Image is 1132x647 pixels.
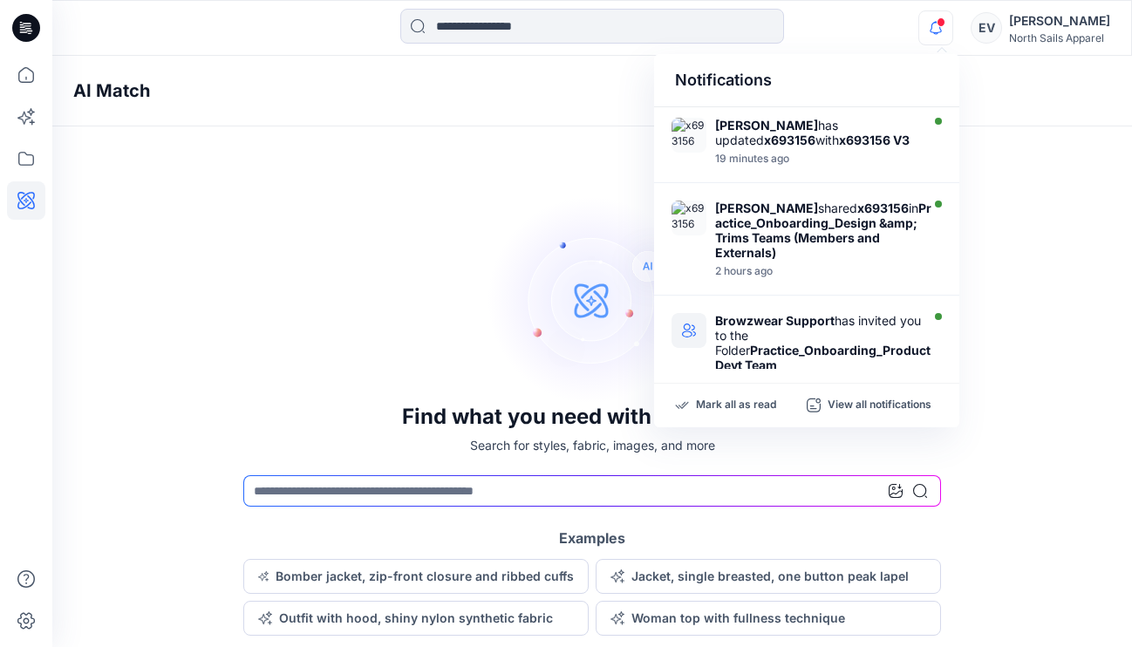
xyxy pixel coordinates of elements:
img: AI Search [488,195,697,405]
div: EV [971,12,1002,44]
div: Tuesday, October 07, 2025 11:53 [715,265,931,277]
div: Tuesday, October 07, 2025 13:05 [715,153,916,165]
div: has updated with [715,118,916,147]
div: has invited you to the Folder [715,313,931,372]
p: View all notifications [828,398,931,413]
strong: x693156 [764,133,815,147]
strong: Browzwear Support [715,313,835,328]
div: Notifications [654,54,959,107]
button: Woman top with fullness technique [596,601,941,636]
strong: [PERSON_NAME] [715,201,818,215]
div: [PERSON_NAME] [1009,10,1110,31]
div: shared in [715,201,931,260]
strong: x693156 V3 [839,133,910,147]
img: Practice_Onboarding_Product Devt Team [672,313,706,348]
strong: Practice_Onboarding_Product Devt Team [715,343,931,372]
strong: x693156 [857,201,909,215]
button: Jacket, single breasted, one button peak lapel [596,559,941,594]
button: Outfit with hood, shiny nylon synthetic fabric [243,601,589,636]
div: North Sails Apparel [1009,31,1110,44]
h4: AI Match [73,80,150,101]
strong: Practice_Onboarding_Design &amp; Trims Teams (Members and Externals) [715,201,931,260]
img: x693156 V3 [672,118,706,153]
strong: [PERSON_NAME] [715,118,818,133]
img: x693156 [672,201,706,235]
p: Mark all as read [696,398,776,413]
h3: Find what you need with our [402,405,782,429]
h5: Examples [559,528,625,548]
p: Search for styles, fabric, images, and more [470,436,715,454]
button: Bomber jacket, zip-front closure and ribbed cuffs [243,559,589,594]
